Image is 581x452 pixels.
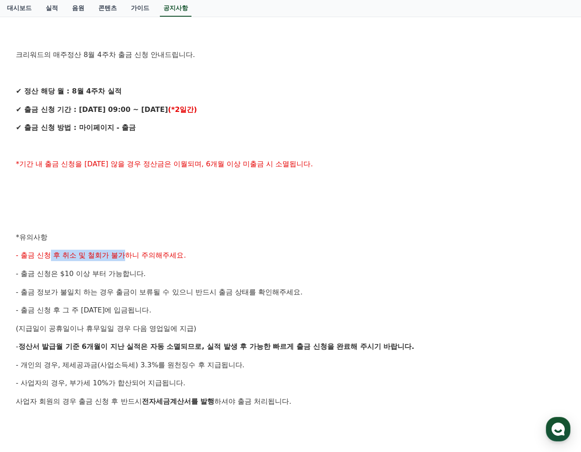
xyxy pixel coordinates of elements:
p: 크리워드의 매주정산 8월 4주차 출금 신청 안내드립니다. [16,49,565,61]
a: 대화 [58,278,113,300]
strong: ✔ 정산 해당 월 : 8월 4주차 실적 [16,87,122,95]
span: 대화 [80,292,91,299]
strong: (*2일간) [168,105,197,114]
span: *기간 내 출금 신청을 [DATE] 않을 경우 정산금은 이월되며, 6개월 이상 미출금 시 소멸됩니다. [16,160,313,168]
span: - 출금 정보가 불일치 하는 경우 출금이 보류될 수 있으니 반드시 출금 상태를 확인해주세요. [16,288,303,296]
strong: 6개월이 지난 실적은 자동 소멸되므로, 실적 발생 후 가능한 빠르게 출금 신청을 완료해 주시기 바랍니다. [82,342,414,351]
p: - [16,341,565,352]
strong: 전자세금계산서를 발행 [142,397,215,405]
span: 설정 [136,291,146,298]
strong: ✔ 출금 신청 방법 : 마이페이지 - 출금 [16,123,136,132]
span: - 출금 신청은 $10 이상 부터 가능합니다. [16,269,146,278]
span: - 개인의 경우, 제세공과금(사업소득세) 3.3%를 원천징수 후 지급됩니다. [16,361,245,369]
span: (지급일이 공휴일이나 휴무일일 경우 다음 영업일에 지급) [16,324,196,333]
span: - 사업자의 경우, 부가세 10%가 합산되어 지급됩니다. [16,379,185,387]
a: 홈 [3,278,58,300]
span: *유의사항 [16,233,47,241]
strong: 정산서 발급월 기준 [18,342,79,351]
span: 사업자 회원의 경우 출금 신청 후 반드시 [16,397,142,405]
a: 설정 [113,278,169,300]
span: 하셔야 출금 처리됩니다. [214,397,291,405]
span: 홈 [28,291,33,298]
strong: ✔ 출금 신청 기간 : [DATE] 09:00 ~ [DATE] [16,105,168,114]
span: - 출금 신청 후 취소 및 철회가 불가하니 주의해주세요. [16,251,186,259]
span: - 출금 신청 후 그 주 [DATE]에 입금됩니다. [16,306,152,314]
